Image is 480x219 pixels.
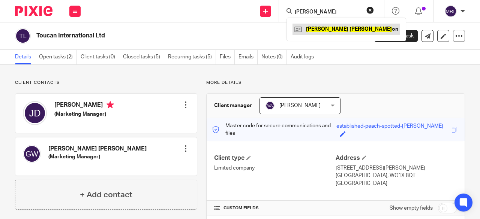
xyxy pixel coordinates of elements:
i: Primary [106,101,114,109]
p: Master code for secure communications and files [212,122,337,137]
input: Search [294,9,361,16]
img: svg%3E [265,101,274,110]
a: Files [220,50,235,64]
button: Clear [366,6,374,14]
p: Client contacts [15,80,197,86]
h5: (Marketing Manager) [54,110,114,118]
div: established-peach-spotted-[PERSON_NAME] [336,122,443,131]
a: Open tasks (2) [39,50,77,64]
img: Pixie [15,6,52,16]
img: svg%3E [23,145,41,163]
a: Emails [238,50,258,64]
p: [GEOGRAPHIC_DATA], WC1X 8QT [336,172,457,179]
h2: Toucan International Ltd [36,32,298,40]
h4: Client type [214,154,336,162]
p: More details [206,80,465,86]
p: Limited company [214,164,336,172]
h4: [PERSON_NAME] [PERSON_NAME] [48,145,147,153]
h4: + Add contact [80,189,132,201]
img: svg%3E [445,5,457,17]
h4: CUSTOM FIELDS [214,205,336,211]
a: Client tasks (0) [81,50,119,64]
span: [PERSON_NAME] [279,103,321,108]
img: svg%3E [15,28,31,44]
h3: Client manager [214,102,252,109]
h4: [PERSON_NAME] [54,101,114,110]
a: Audit logs [291,50,318,64]
p: [STREET_ADDRESS][PERSON_NAME] [336,164,457,172]
img: svg%3E [23,101,47,125]
h5: (Marketing Manager) [48,153,147,161]
a: Notes (0) [261,50,287,64]
a: Details [15,50,35,64]
a: Closed tasks (5) [123,50,164,64]
p: [GEOGRAPHIC_DATA] [336,180,457,187]
h4: Address [336,154,457,162]
label: Show empty fields [390,204,433,212]
a: Recurring tasks (5) [168,50,216,64]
